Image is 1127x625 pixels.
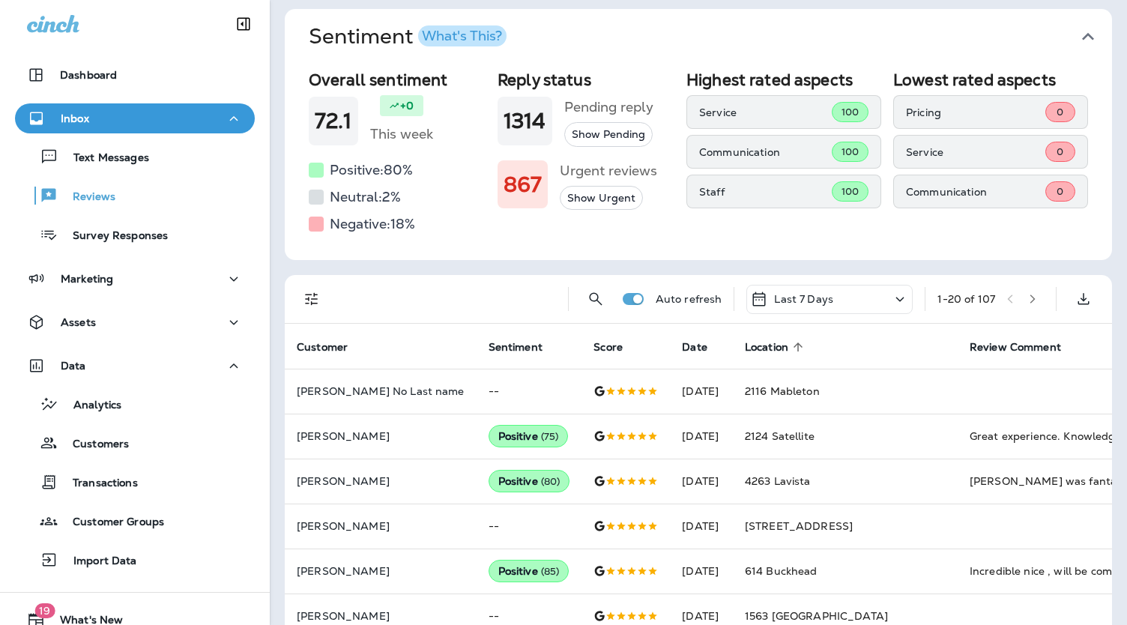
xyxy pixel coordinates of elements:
[699,106,832,118] p: Service
[937,293,995,305] div: 1 - 20 of 107
[686,70,881,89] h2: Highest rated aspects
[745,341,788,354] span: Location
[745,609,888,623] span: 1563 [GEOGRAPHIC_DATA]
[15,60,255,90] button: Dashboard
[541,475,561,488] span: ( 80 )
[61,316,96,328] p: Assets
[541,430,559,443] span: ( 75 )
[422,29,502,43] div: What's This?
[15,427,255,459] button: Customers
[297,565,465,577] p: [PERSON_NAME]
[1057,145,1063,158] span: 0
[400,98,414,113] p: +0
[285,64,1112,260] div: SentimentWhat's This?
[330,158,413,182] h5: Positive: 80 %
[489,560,569,582] div: Positive
[15,388,255,420] button: Analytics
[1057,106,1063,118] span: 0
[15,141,255,172] button: Text Messages
[682,340,727,354] span: Date
[564,122,653,147] button: Show Pending
[745,340,808,354] span: Location
[670,459,733,504] td: [DATE]
[699,146,832,158] p: Communication
[15,219,255,250] button: Survey Responses
[670,414,733,459] td: [DATE]
[297,284,327,314] button: Filters
[58,399,121,413] p: Analytics
[309,70,486,89] h2: Overall sentiment
[61,273,113,285] p: Marketing
[58,555,137,569] p: Import Data
[297,430,465,442] p: [PERSON_NAME]
[297,341,348,354] span: Customer
[297,9,1124,64] button: SentimentWhat's This?
[593,341,623,354] span: Score
[906,146,1045,158] p: Service
[223,9,265,39] button: Collapse Sidebar
[670,504,733,549] td: [DATE]
[315,109,352,133] h1: 72.1
[58,516,164,530] p: Customer Groups
[682,341,707,354] span: Date
[670,549,733,594] td: [DATE]
[745,384,820,398] span: 2116 Mableton
[297,340,367,354] span: Customer
[745,429,815,443] span: 2124 Satellite
[15,307,255,337] button: Assets
[60,69,117,81] p: Dashboard
[593,340,642,354] span: Score
[541,565,560,578] span: ( 85 )
[504,109,546,133] h1: 1314
[504,172,542,197] h1: 867
[1069,284,1099,314] button: Export as CSV
[58,438,129,452] p: Customers
[15,264,255,294] button: Marketing
[297,520,465,532] p: [PERSON_NAME]
[774,293,833,305] p: Last 7 Days
[370,122,433,146] h5: This week
[15,351,255,381] button: Data
[477,369,582,414] td: --
[330,185,401,209] h5: Neutral: 2 %
[893,70,1088,89] h2: Lowest rated aspects
[297,610,465,622] p: [PERSON_NAME]
[58,151,149,166] p: Text Messages
[970,341,1061,354] span: Review Comment
[906,106,1045,118] p: Pricing
[15,505,255,537] button: Customer Groups
[297,385,465,397] p: [PERSON_NAME] No Last name
[61,112,89,124] p: Inbox
[58,229,168,244] p: Survey Responses
[297,475,465,487] p: [PERSON_NAME]
[581,284,611,314] button: Search Reviews
[477,504,582,549] td: --
[15,544,255,576] button: Import Data
[745,519,853,533] span: [STREET_ADDRESS]
[489,341,543,354] span: Sentiment
[970,340,1081,354] span: Review Comment
[489,425,569,447] div: Positive
[15,180,255,211] button: Reviews
[906,186,1045,198] p: Communication
[61,360,86,372] p: Data
[15,103,255,133] button: Inbox
[489,340,562,354] span: Sentiment
[498,70,674,89] h2: Reply status
[699,186,832,198] p: Staff
[670,369,733,414] td: [DATE]
[1057,185,1063,198] span: 0
[745,564,818,578] span: 614 Buckhead
[58,190,115,205] p: Reviews
[34,603,55,618] span: 19
[842,145,859,158] span: 100
[15,466,255,498] button: Transactions
[330,212,415,236] h5: Negative: 18 %
[842,106,859,118] span: 100
[58,477,138,491] p: Transactions
[745,474,811,488] span: 4263 Lavista
[842,185,859,198] span: 100
[656,293,722,305] p: Auto refresh
[560,159,657,183] h5: Urgent reviews
[489,470,570,492] div: Positive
